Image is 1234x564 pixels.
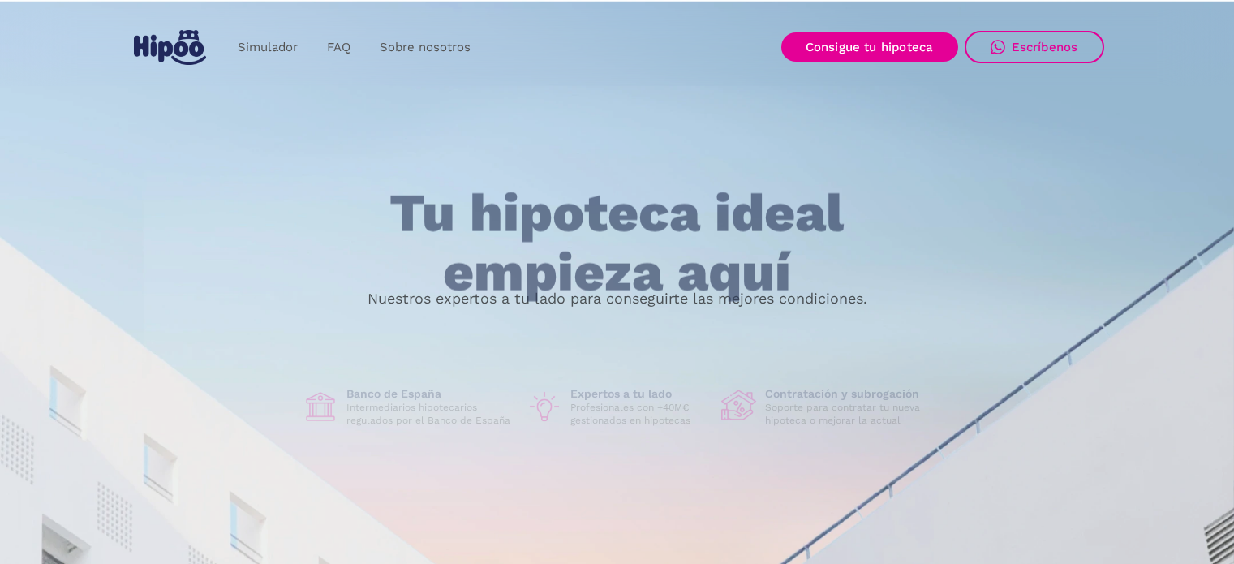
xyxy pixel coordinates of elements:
a: Sobre nosotros [365,32,485,63]
p: Soporte para contratar tu nueva hipoteca o mejorar la actual [765,401,932,427]
a: FAQ [312,32,365,63]
p: Intermediarios hipotecarios regulados por el Banco de España [346,401,514,427]
div: Escríbenos [1012,40,1078,54]
h1: Tu hipoteca ideal empieza aquí [309,184,924,302]
a: home [131,24,210,71]
p: Nuestros expertos a tu lado para conseguirte las mejores condiciones. [368,292,867,305]
a: Simulador [223,32,312,63]
h1: Banco de España [346,386,514,401]
h1: Expertos a tu lado [570,386,708,401]
a: Escríbenos [965,31,1104,63]
p: Profesionales con +40M€ gestionados en hipotecas [570,401,708,427]
a: Consigue tu hipoteca [781,32,958,62]
h1: Contratación y subrogación [765,386,932,401]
